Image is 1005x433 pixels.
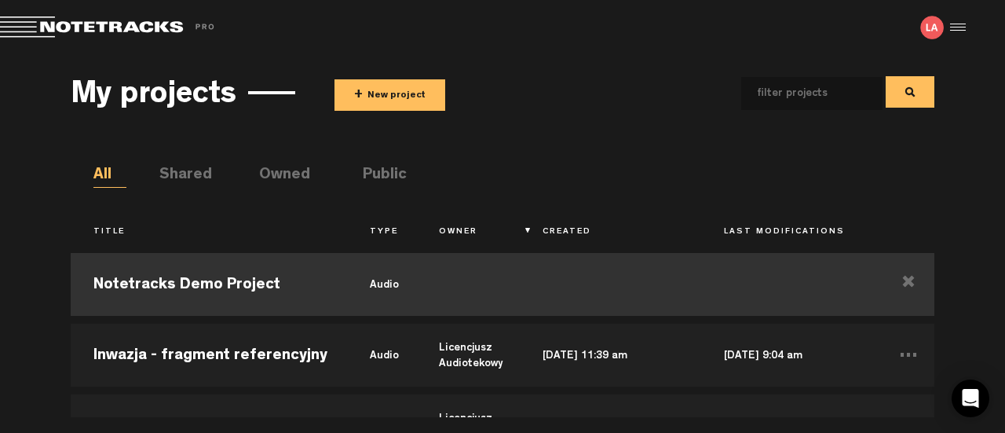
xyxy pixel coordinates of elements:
th: Owner [416,219,520,246]
td: audio [347,249,416,320]
td: Notetracks Demo Project [71,249,347,320]
img: letters [920,16,944,39]
li: Shared [159,164,192,188]
th: Last Modifications [701,219,883,246]
td: [DATE] 9:04 am [701,320,883,391]
th: Type [347,219,416,246]
td: Inwazja - fragment referencyjny [71,320,347,391]
li: All [93,164,126,188]
span: + [354,86,363,105]
h3: My projects [71,79,236,114]
td: audio [347,320,416,391]
td: ... [883,320,934,391]
li: Public [363,164,396,188]
th: Created [520,219,701,246]
div: Open Intercom Messenger [952,380,989,417]
button: +New project [334,79,445,111]
input: filter projects [741,77,857,110]
td: [DATE] 11:39 am [520,320,701,391]
td: Licencjusz Audiotekowy [416,320,520,391]
li: Owned [259,164,292,188]
th: Title [71,219,347,246]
